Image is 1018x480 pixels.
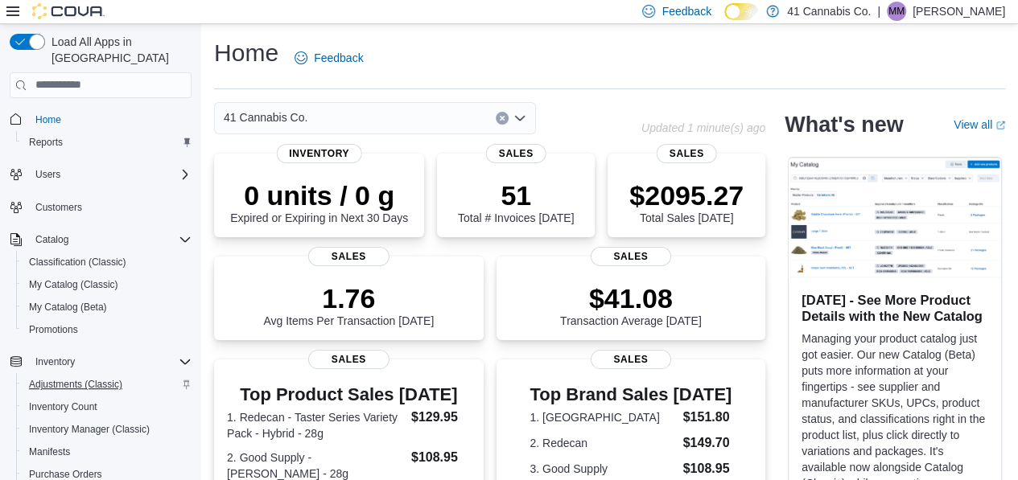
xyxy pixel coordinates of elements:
span: Catalog [35,233,68,246]
p: [PERSON_NAME] [913,2,1005,21]
span: Load All Apps in [GEOGRAPHIC_DATA] [45,34,192,66]
button: My Catalog (Beta) [16,296,198,318]
span: Catalog [29,230,192,249]
p: 0 units / 0 g [230,179,408,211]
button: Inventory [3,351,198,373]
span: Reports [23,133,192,152]
dd: $129.95 [411,408,471,427]
a: Inventory Manager (Classic) [23,420,156,439]
h3: Top Product Sales [DATE] [227,385,471,404]
span: Promotions [29,323,78,336]
a: Feedback [288,42,369,74]
span: Manifests [29,445,70,458]
span: MM [888,2,905,21]
p: Updated 1 minute(s) ago [641,121,765,134]
div: Transaction Average [DATE] [560,282,702,327]
span: My Catalog (Beta) [29,301,107,314]
a: View allExternal link [954,118,1005,131]
div: Avg Items Per Transaction [DATE] [263,282,434,327]
span: Promotions [23,320,192,339]
button: Catalog [3,228,198,251]
span: Inventory Manager (Classic) [23,420,192,439]
span: Inventory Count [29,400,97,413]
svg: External link [995,121,1005,130]
a: Classification (Classic) [23,252,133,272]
span: Inventory [276,144,362,163]
div: Total Sales [DATE] [629,179,744,224]
a: Home [29,110,68,129]
div: Expired or Expiring in Next 30 Days [230,179,408,224]
span: Sales [308,247,389,266]
span: Adjustments (Classic) [29,378,122,391]
button: Inventory [29,352,81,371]
span: Sales [308,350,389,369]
h2: What's new [785,112,903,137]
span: My Catalog (Beta) [23,297,192,317]
a: Manifests [23,442,76,462]
p: 41 Cannabis Co. [787,2,871,21]
dd: $108.95 [411,448,471,467]
span: Classification (Classic) [23,252,192,272]
button: Users [3,163,198,186]
button: Adjustments (Classic) [16,373,198,396]
button: Classification (Classic) [16,251,198,273]
a: My Catalog (Classic) [23,275,125,294]
button: Reports [16,131,198,154]
a: Inventory Count [23,397,104,416]
span: Users [35,168,60,181]
a: Promotions [23,320,84,339]
span: Customers [35,201,82,214]
dd: $108.95 [682,459,732,478]
dd: $151.80 [682,408,732,427]
button: My Catalog (Classic) [16,273,198,296]
button: Home [3,108,198,131]
button: Users [29,165,67,184]
span: My Catalog (Classic) [23,275,192,294]
div: Matt Morrisey [887,2,906,21]
span: My Catalog (Classic) [29,278,118,291]
button: Inventory Manager (Classic) [16,418,198,441]
span: Sales [591,247,671,266]
h3: [DATE] - See More Product Details with the New Catalog [802,292,988,324]
button: Manifests [16,441,198,463]
input: Dark Mode [724,3,758,20]
span: Sales [657,144,717,163]
span: Manifests [23,442,192,462]
dt: 2. Redecan [530,435,676,451]
span: Inventory [35,355,75,368]
span: Adjustments (Classic) [23,375,192,394]
span: Inventory Count [23,397,192,416]
span: Inventory [29,352,192,371]
dt: 1. Redecan - Taster Series Variety Pack - Hybrid - 28g [227,409,405,441]
a: Customers [29,198,89,217]
span: Sales [486,144,546,163]
button: Open list of options [513,112,526,125]
span: Home [35,113,61,126]
button: Inventory Count [16,396,198,418]
a: Adjustments (Classic) [23,375,129,394]
button: Customers [3,195,198,219]
span: Dark Mode [724,20,725,21]
span: Inventory Manager (Classic) [29,423,150,436]
button: Catalog [29,230,75,249]
dt: 3. Good Supply [530,461,676,477]
p: $2095.27 [629,179,744,211]
dd: $149.70 [682,433,732,453]
dt: 1. [GEOGRAPHIC_DATA] [530,409,676,425]
span: Users [29,165,192,184]
p: 51 [458,179,574,211]
div: Total # Invoices [DATE] [458,179,574,224]
img: Cova [32,3,105,19]
span: Home [29,109,192,129]
span: Feedback [314,50,363,66]
span: Customers [29,197,192,217]
h1: Home [214,37,278,69]
span: Sales [591,350,671,369]
a: Reports [23,133,69,152]
span: Reports [29,136,63,149]
span: Feedback [661,3,711,19]
span: Classification (Classic) [29,256,126,269]
p: $41.08 [560,282,702,314]
span: 41 Cannabis Co. [224,108,307,127]
a: My Catalog (Beta) [23,297,113,317]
